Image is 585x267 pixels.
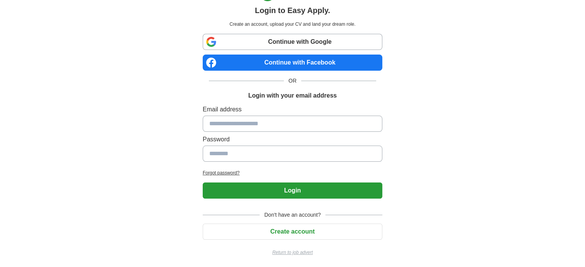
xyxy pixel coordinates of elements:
a: Return to job advert [203,249,382,256]
span: Don't have an account? [260,211,325,219]
label: Email address [203,105,382,114]
a: Create account [203,228,382,235]
a: Continue with Google [203,34,382,50]
p: Create an account, upload your CV and land your dream role. [204,21,381,28]
label: Password [203,135,382,144]
span: OR [284,77,301,85]
button: Create account [203,224,382,240]
button: Login [203,182,382,199]
a: Continue with Facebook [203,55,382,71]
h1: Login to Easy Apply. [255,5,330,16]
a: Forgot password? [203,169,382,176]
h1: Login with your email address [248,91,337,100]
